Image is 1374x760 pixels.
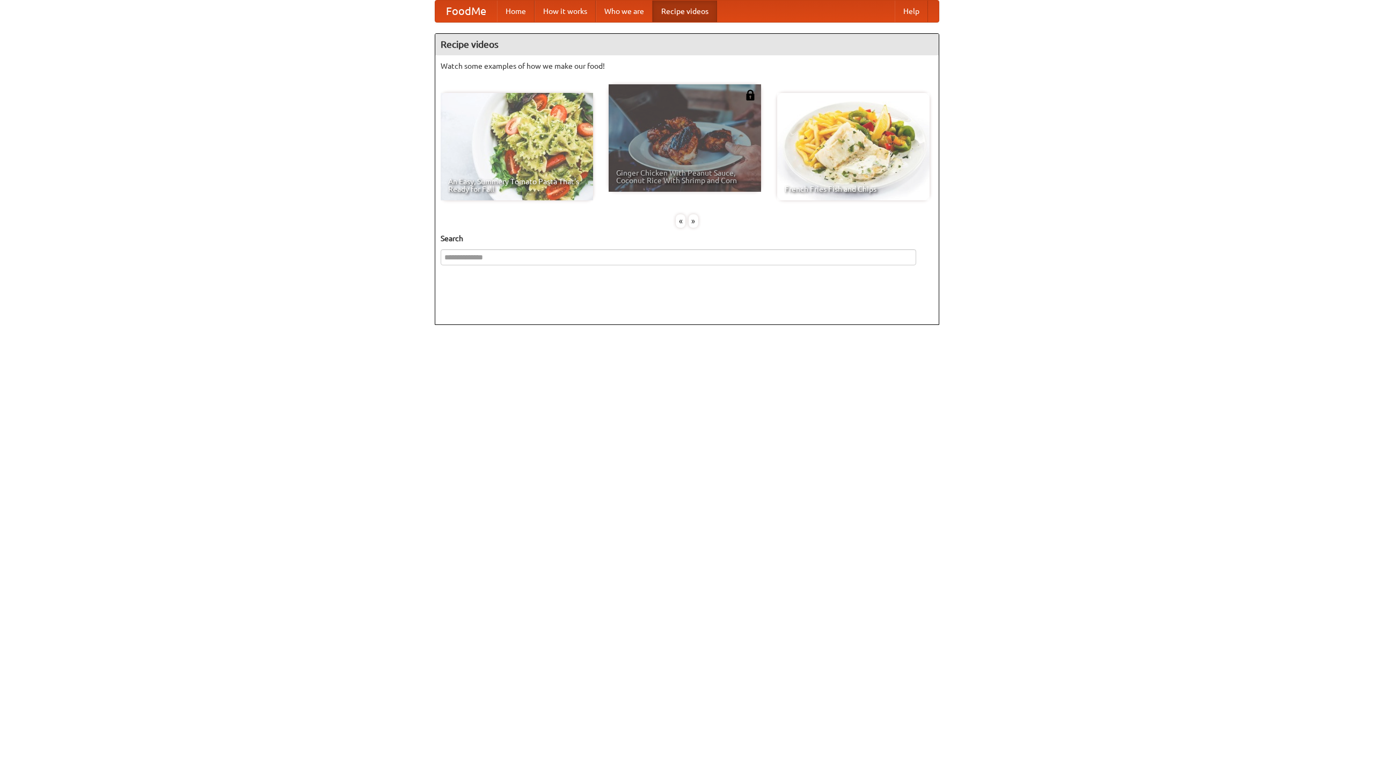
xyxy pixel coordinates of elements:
[895,1,928,22] a: Help
[435,1,497,22] a: FoodMe
[435,34,939,55] h4: Recipe videos
[745,90,756,100] img: 483408.png
[689,214,698,228] div: »
[596,1,653,22] a: Who we are
[535,1,596,22] a: How it works
[448,178,586,193] span: An Easy, Summery Tomato Pasta That's Ready for Fall
[497,1,535,22] a: Home
[777,93,930,200] a: French Fries Fish and Chips
[676,214,685,228] div: «
[441,93,593,200] a: An Easy, Summery Tomato Pasta That's Ready for Fall
[441,233,933,244] h5: Search
[785,185,922,193] span: French Fries Fish and Chips
[653,1,717,22] a: Recipe videos
[441,61,933,71] p: Watch some examples of how we make our food!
